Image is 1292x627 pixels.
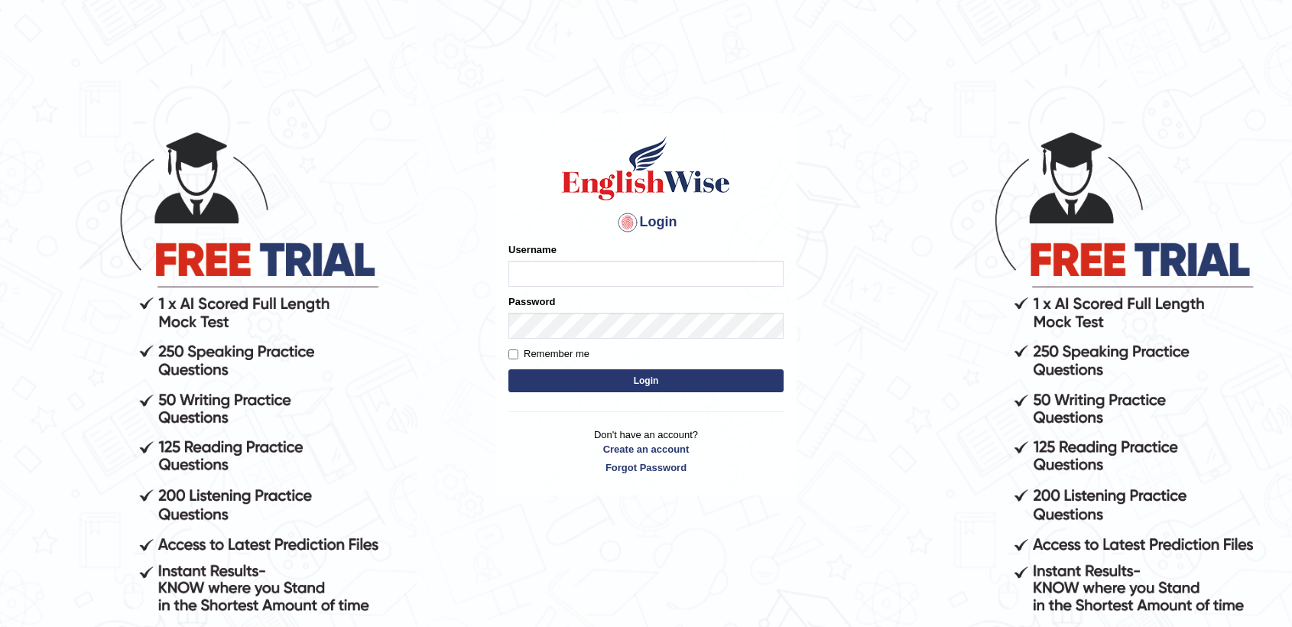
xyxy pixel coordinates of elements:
[508,346,589,362] label: Remember me
[508,349,518,359] input: Remember me
[508,210,784,235] h4: Login
[508,369,784,392] button: Login
[508,427,784,475] p: Don't have an account?
[559,134,733,203] img: Logo of English Wise sign in for intelligent practice with AI
[508,294,555,309] label: Password
[508,242,557,257] label: Username
[508,460,784,475] a: Forgot Password
[508,442,784,456] a: Create an account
